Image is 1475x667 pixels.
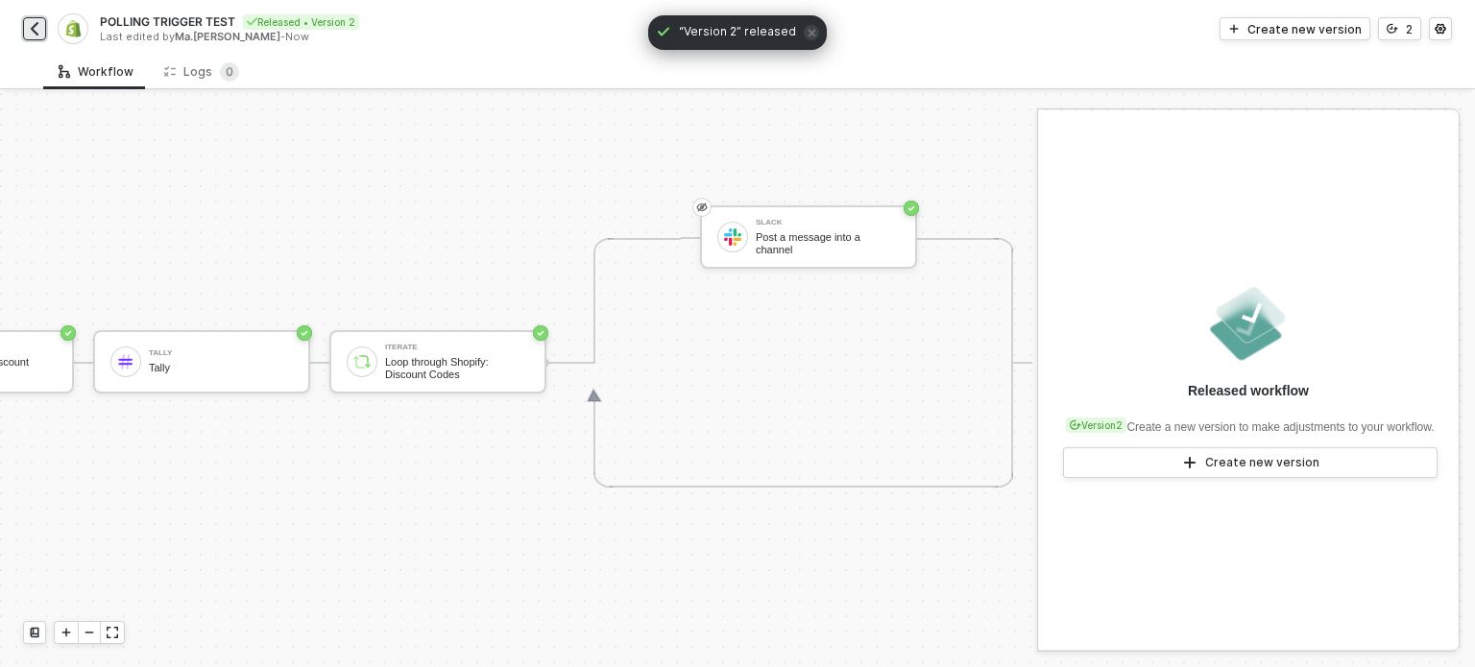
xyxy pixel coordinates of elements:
div: Loop through Shopify: Discount Codes [385,356,529,380]
span: icon-success-page [904,201,919,216]
div: Create new version [1247,21,1362,37]
span: Ma.[PERSON_NAME] [175,30,280,43]
button: Create new version [1220,17,1370,40]
span: icon-play [60,627,72,638]
div: Released • Version 2 [243,14,359,30]
span: icon-versioning [1070,419,1081,431]
img: back [27,21,42,36]
span: icon-play [1228,23,1240,35]
img: released.png [1206,281,1291,366]
div: Version 2 [1066,417,1126,433]
span: icon-versioning [1387,23,1398,35]
button: back [23,17,46,40]
div: Tally [149,349,293,357]
div: Logs [164,62,239,82]
span: icon-play [1182,455,1197,470]
span: icon-success-page [60,325,76,341]
div: Create new version [1205,455,1319,470]
img: icon [117,353,134,370]
span: eye-invisible [696,200,708,215]
sup: 0 [220,62,239,82]
div: Create a new version to make adjustments to your workflow. [1062,408,1434,436]
img: icon [724,228,741,246]
span: icon-check [656,24,671,39]
div: Last edited by - Now [100,30,736,44]
span: POLLING TRIGGER TEST [100,13,235,30]
span: icon-minus [84,627,95,638]
span: icon-success-page [297,325,312,341]
div: 2 [1406,21,1413,37]
span: icon-expand [107,627,118,638]
div: Workflow [59,64,133,80]
span: icon-settings [1435,23,1446,35]
div: Post a message into a channel [756,231,900,255]
span: icon-success-page [533,325,548,341]
div: Tally [149,362,293,374]
span: “Version 2” released [679,23,796,42]
div: Released workflow [1188,381,1309,400]
img: integration-icon [64,20,81,37]
div: Slack [756,219,900,226]
span: icon-close [804,25,819,40]
button: 2 [1378,17,1421,40]
button: Create new version [1063,447,1438,478]
div: Iterate [385,344,529,351]
img: icon [353,353,371,370]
